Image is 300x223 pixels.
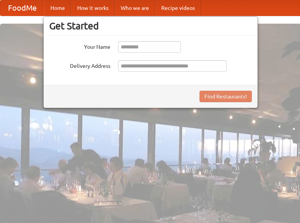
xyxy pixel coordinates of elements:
[71,0,115,16] a: How it works
[49,20,252,32] h3: Get Started
[49,60,110,70] label: Delivery Address
[49,41,110,51] label: Your Name
[44,0,71,16] a: Home
[155,0,201,16] a: Recipe videos
[199,91,252,102] button: Find Restaurants!
[0,0,44,16] a: FoodMe
[115,0,155,16] a: Who we are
